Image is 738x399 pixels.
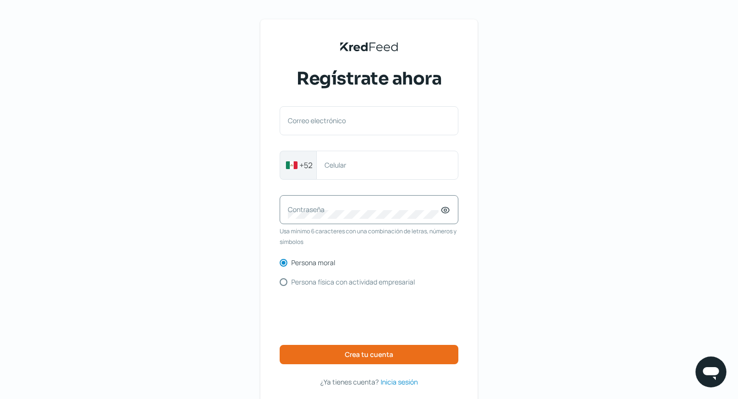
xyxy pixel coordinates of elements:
label: Celular [325,160,440,170]
span: Regístrate ahora [297,67,441,91]
label: Persona moral [291,259,335,266]
button: Crea tu cuenta [280,345,458,364]
a: Inicia sesión [381,376,418,388]
label: Persona física con actividad empresarial [291,279,415,285]
span: Crea tu cuenta [345,351,393,358]
label: Correo electrónico [288,116,440,125]
iframe: reCAPTCHA [296,298,442,335]
img: chatIcon [701,362,721,382]
span: Usa mínimo 6 caracteres con una combinación de letras, números y símbolos [280,226,458,247]
label: Contraseña [288,205,440,214]
span: ¿Ya tienes cuenta? [320,377,379,386]
span: +52 [299,159,312,171]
